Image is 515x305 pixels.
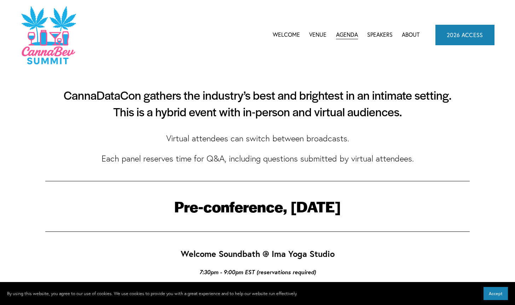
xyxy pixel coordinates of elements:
[489,291,503,296] span: Accept
[21,5,76,65] img: CannaDataCon
[309,30,326,40] a: Venue
[45,87,470,120] h3: CannaDataCon gathers the industry’s best and brightest in an intimate setting. This is a hybrid e...
[336,30,358,40] a: folder dropdown
[273,30,300,40] a: Welcome
[199,268,316,276] em: 7:30pm - 9:00pm EST (reservations required)
[7,290,297,298] p: By using this website, you agree to our use of cookies. We use cookies to provide you with a grea...
[484,287,508,300] button: Accept
[45,131,470,146] p: Virtual attendees can switch between broadcasts.
[181,248,335,259] strong: Welcome Soundbath @ Ima Yoga Studio
[402,30,419,40] a: About
[367,30,393,40] a: Speakers
[174,196,341,217] strong: Pre-conference, [DATE]
[435,25,494,45] a: 2026 ACCESS
[45,152,470,166] p: Each panel reserves time for Q&A, including questions submitted by virtual attendees.
[336,30,358,40] span: Agenda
